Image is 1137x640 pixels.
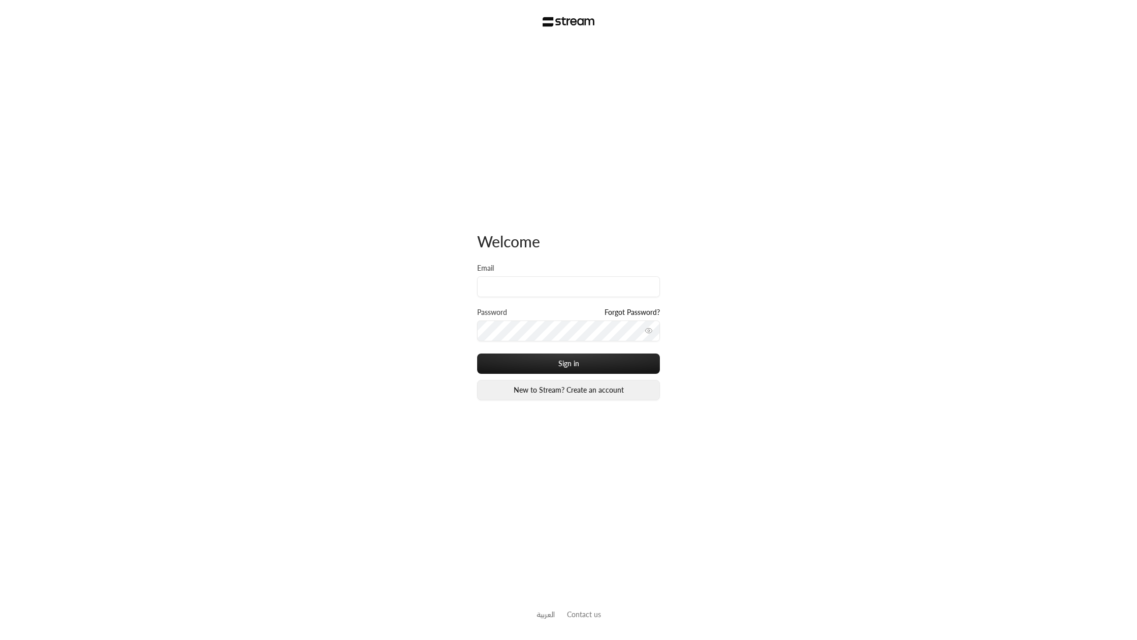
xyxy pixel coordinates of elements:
a: العربية [537,605,555,624]
button: Sign in [477,354,660,374]
a: Contact us [567,610,601,619]
button: toggle password visibility [641,323,657,339]
button: Contact us [567,609,601,620]
span: Welcome [477,232,540,250]
label: Email [477,263,494,273]
a: Forgot Password? [605,307,660,317]
img: Stream Logo [543,17,595,27]
label: Password [477,307,507,317]
a: New to Stream? Create an account [477,380,660,400]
